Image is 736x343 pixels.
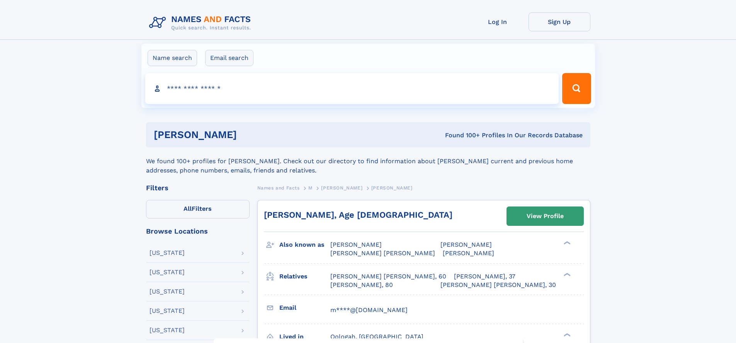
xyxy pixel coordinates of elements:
[330,241,382,248] span: [PERSON_NAME]
[146,147,590,175] div: We found 100+ profiles for [PERSON_NAME]. Check out our directory to find information about [PERS...
[308,185,313,191] span: M
[440,241,492,248] span: [PERSON_NAME]
[330,249,435,257] span: [PERSON_NAME] [PERSON_NAME]
[184,205,192,212] span: All
[150,288,185,295] div: [US_STATE]
[150,269,185,275] div: [US_STATE]
[443,249,494,257] span: [PERSON_NAME]
[145,73,559,104] input: search input
[279,301,330,314] h3: Email
[507,207,583,225] a: View Profile
[146,228,250,235] div: Browse Locations
[562,272,571,277] div: ❯
[562,241,571,246] div: ❯
[341,131,583,140] div: Found 100+ Profiles In Our Records Database
[454,272,515,281] a: [PERSON_NAME], 37
[146,184,250,191] div: Filters
[279,270,330,283] h3: Relatives
[154,130,341,140] h1: [PERSON_NAME]
[150,308,185,314] div: [US_STATE]
[562,73,591,104] button: Search Button
[150,250,185,256] div: [US_STATE]
[529,12,590,31] a: Sign Up
[440,281,556,289] a: [PERSON_NAME] [PERSON_NAME], 30
[146,200,250,218] label: Filters
[146,12,257,33] img: Logo Names and Facts
[148,50,197,66] label: Name search
[205,50,253,66] label: Email search
[467,12,529,31] a: Log In
[308,183,313,193] a: M
[321,185,362,191] span: [PERSON_NAME]
[330,272,446,281] a: [PERSON_NAME] [PERSON_NAME], 60
[150,327,185,333] div: [US_STATE]
[371,185,413,191] span: [PERSON_NAME]
[330,281,393,289] a: [PERSON_NAME], 80
[257,183,300,193] a: Names and Facts
[527,207,564,225] div: View Profile
[279,238,330,251] h3: Also known as
[264,210,452,220] a: [PERSON_NAME], Age [DEMOGRAPHIC_DATA]
[321,183,362,193] a: [PERSON_NAME]
[562,332,571,337] div: ❯
[330,333,423,340] span: Oologah, [GEOGRAPHIC_DATA]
